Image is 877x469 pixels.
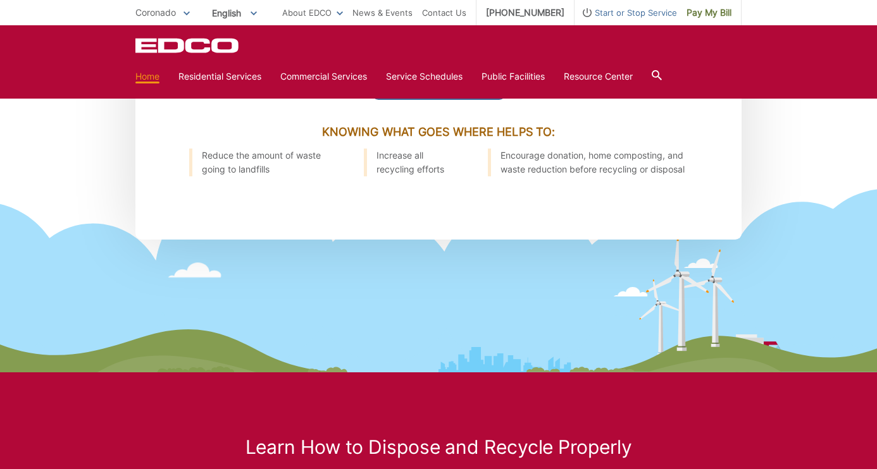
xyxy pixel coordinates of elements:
h2: Learn How to Dispose and Recycle Properly [135,435,742,458]
a: News & Events [352,6,413,20]
span: English [202,3,266,23]
a: Resource Center [564,70,633,83]
a: Home [135,70,159,83]
span: Pay My Bill [687,6,731,20]
span: Coronado [135,7,176,18]
a: Commercial Services [280,70,367,83]
a: Service Schedules [386,70,463,83]
a: About EDCO [282,6,343,20]
a: Contact Us [422,6,466,20]
li: Encourage donation, home composting, and waste reduction before recycling or disposal [488,149,688,176]
li: Increase all recycling efforts [364,149,456,176]
a: Residential Services [178,70,261,83]
h3: Knowing What Goes Where Helps To: [164,125,713,139]
a: EDCD logo. Return to the homepage. [135,38,240,53]
li: Reduce the amount of waste going to landfills [189,149,332,176]
a: Public Facilities [482,70,545,83]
